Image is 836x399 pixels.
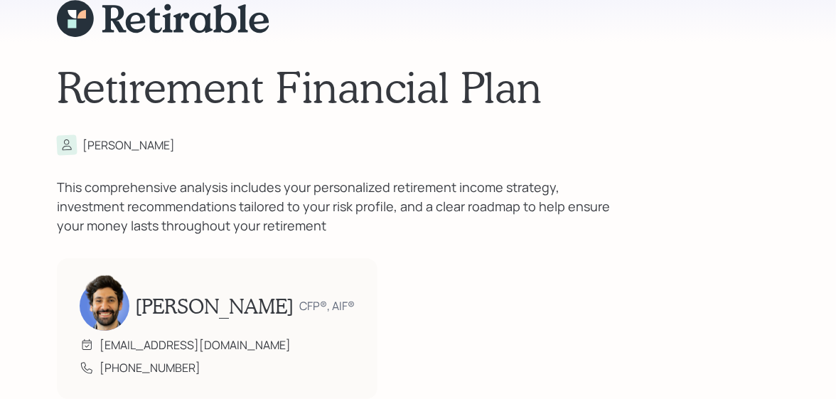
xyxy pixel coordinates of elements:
div: [PHONE_NUMBER] [100,359,200,376]
div: This comprehensive analysis includes your personalized retirement income strategy, investment rec... [57,178,626,235]
div: [PERSON_NAME] [82,137,175,154]
div: [EMAIL_ADDRESS][DOMAIN_NAME] [100,336,291,353]
img: eric-schwartz-headshot.png [80,274,129,331]
h1: Retirement Financial Plan [57,61,779,112]
h2: [PERSON_NAME] [135,294,294,319]
div: CFP®, AIF® [299,297,355,314]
